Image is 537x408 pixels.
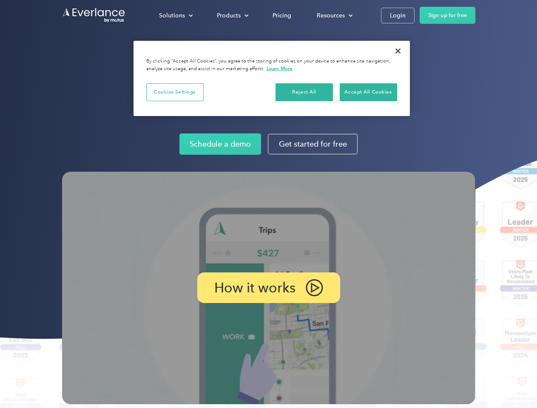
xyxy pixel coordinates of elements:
a: Go to homepage [62,7,126,23]
div: Products [208,8,256,23]
button: Close [389,42,407,60]
a: Login [381,8,415,23]
div: By clicking “Accept All Cookies”, you agree to the storing of cookies on your device to enhance s... [146,58,397,73]
button: Cookies Settings [146,83,204,101]
div: Pricing [273,10,291,21]
div: Products [217,10,241,21]
a: More information about your privacy, opens in a new tab [267,65,293,71]
div: Cookie banner [134,41,410,116]
button: Reject All [276,83,333,101]
a: Pricing [264,8,300,23]
div: Privacy [134,41,410,116]
p: How it works [214,283,295,293]
a: Get started for free [268,134,358,154]
div: Resources [317,10,345,21]
a: Schedule a demo [179,133,261,155]
div: Solutions [159,10,185,21]
a: Sign up for free [420,7,475,24]
div: Resources [308,8,360,23]
div: Solutions [151,8,200,23]
div: Login [390,10,406,21]
button: Accept All Cookies [340,83,397,101]
input: Submit [63,51,105,68]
